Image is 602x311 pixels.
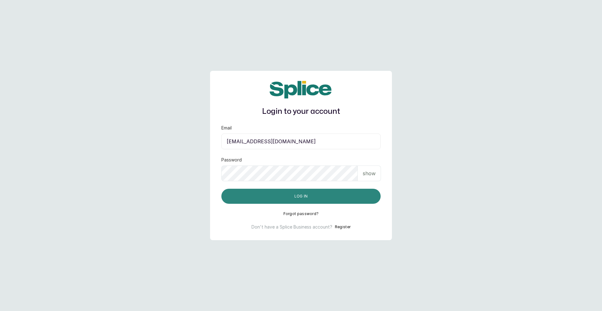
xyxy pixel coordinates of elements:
[363,170,376,177] p: show
[335,224,351,230] button: Register
[283,211,319,216] button: Forgot password?
[251,224,332,230] p: Don't have a Splice Business account?
[221,157,242,163] label: Password
[221,125,232,131] label: Email
[221,189,381,204] button: Log in
[221,134,381,149] input: email@acme.com
[221,106,381,117] h1: Login to your account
